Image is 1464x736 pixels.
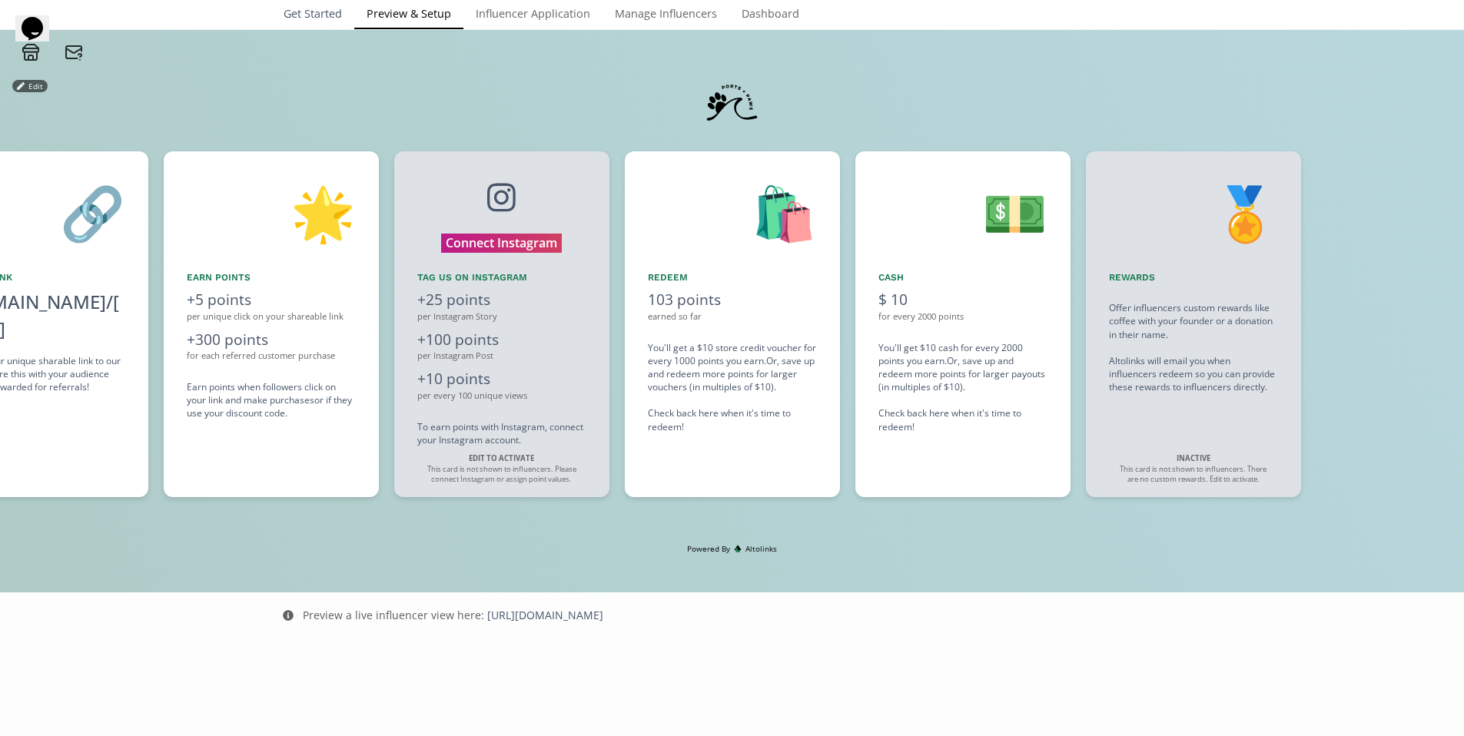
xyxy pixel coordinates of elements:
div: +300 points [187,329,356,350]
div: You'll get a $10 store credit voucher for every 1000 points you earn. Or, save up and redeem more... [648,341,817,433]
div: Offer influencers custom rewards like coffee with your founder or a donation in their name. Altol... [1109,301,1278,393]
iframe: chat widget [15,15,65,61]
div: 103 points [648,289,817,310]
div: for each referred customer purchase [187,350,356,362]
div: This card is not shown to influencers. There are no custom rewards. Edit to activate. [1117,453,1270,485]
button: Connect Instagram [441,234,562,253]
div: Earn points [187,271,356,284]
div: $ 10 [878,289,1047,310]
div: per Instagram Story [417,310,586,323]
div: +5 points [187,289,356,310]
div: +25 points [417,289,586,310]
a: [URL][DOMAIN_NAME] [487,608,603,622]
div: Cash [878,271,1047,284]
div: +10 points [417,368,586,389]
img: 3tHQrn6uuTer [703,74,761,131]
span: Powered By [687,543,730,554]
div: Earn points when followers click on your link and make purchases or if they use your discount code . [187,380,356,419]
div: Redeem [648,271,817,284]
div: per Instagram Post [417,350,586,362]
div: Preview a live influencer view here: [303,608,603,623]
div: for every 2000 points [878,310,1047,323]
div: You'll get $10 cash for every 2000 points you earn. Or, save up and redeem more points for larger... [878,341,1047,433]
span: Altolinks [745,543,777,554]
div: per unique click on your shareable link [187,310,356,323]
div: Tag us on Instagram [417,271,586,284]
div: 🌟 [187,174,356,253]
div: 💵 [878,174,1047,253]
div: 🏅 [1109,174,1278,253]
div: earned so far [648,310,817,323]
div: This card is not shown to influencers. Please connect Instagram or assign point values. [425,453,579,485]
img: favicon-32x32.png [734,545,742,552]
div: per every 100 unique views [417,390,586,402]
div: 🛍️ [648,174,817,253]
div: +100 points [417,329,586,350]
strong: EDIT TO ACTIVATE [469,453,534,463]
div: Rewards [1109,271,1278,284]
button: Edit [12,80,48,92]
div: To earn points with Instagram, connect your Instagram account. [417,420,586,446]
strong: INACTIVE [1177,453,1210,463]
